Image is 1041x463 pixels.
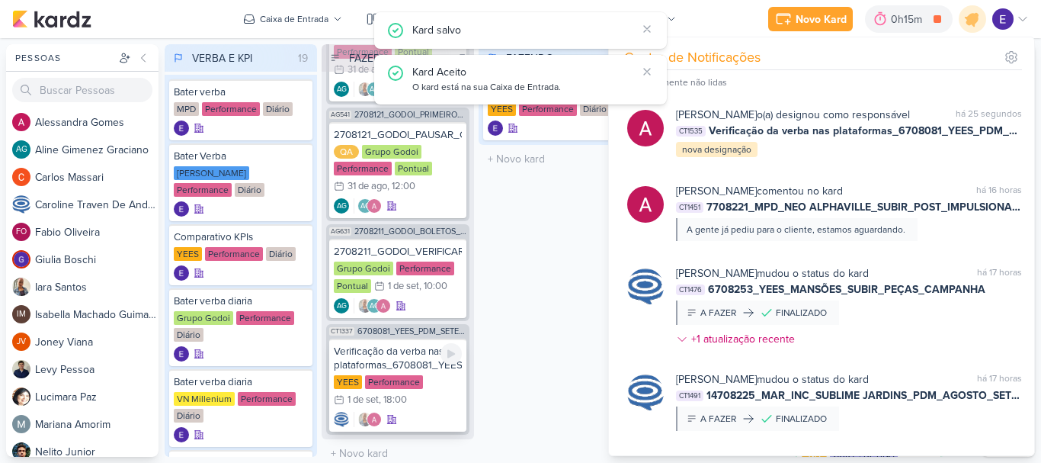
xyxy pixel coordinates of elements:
div: Diário [235,183,264,197]
div: Aline Gimenez Graciano [367,82,382,97]
div: nova designação [676,142,758,157]
img: Iara Santos [12,278,30,296]
div: VN Millenium [174,392,235,406]
p: AG [337,86,347,94]
div: A FAZER [700,412,736,426]
div: Criador(a): Eduardo Quaresma [488,121,503,136]
span: CT1535 [676,126,706,137]
div: Performance [238,392,296,406]
div: G i u l i a B o s c h i [35,252,159,268]
div: Fabio Oliveira [12,223,30,241]
div: Diário [266,247,296,261]
div: YEES [334,375,362,389]
img: Caroline Traven De Andrade [627,268,664,305]
div: FINALIZADO [776,412,827,426]
div: há 17 horas [977,265,1022,281]
img: Giulia Boschi [12,250,30,268]
div: Pontual [334,279,371,293]
div: Colaboradores: Iara Santos, Aline Gimenez Graciano, Alessandra Gomes [354,82,391,97]
img: Eduardo Quaresma [174,201,189,217]
div: Pessoas [12,51,116,65]
div: I a r a S a n t o s [35,279,159,295]
div: Aline Gimenez Graciano [334,298,349,313]
img: Nelito Junior [12,442,30,461]
button: Novo Kard [768,7,853,31]
img: Eduardo Quaresma [488,121,503,136]
span: 6708081_YEES_PDM_SETEMBRO [357,327,466,336]
p: FO [16,228,27,236]
div: Colaboradores: Iara Santos, Alessandra Gomes [354,412,382,427]
div: Performance [202,102,260,116]
div: Comparativo KPIs [174,230,308,244]
div: Performance [365,375,423,389]
div: L e v y P e s s o a [35,362,159,378]
div: mudou o status do kard [676,371,869,387]
div: Criador(a): Eduardo Quaresma [174,121,189,136]
div: somente não lidas [652,76,727,89]
p: AG [370,86,380,94]
img: Caroline Traven De Andrade [334,412,349,427]
div: há 25 segundos [956,107,1022,123]
div: Criador(a): Aline Gimenez Graciano [334,298,349,313]
div: A FAZER [700,306,736,320]
div: 1 de set [348,395,379,405]
div: YEES [174,247,202,261]
p: AG [337,203,347,211]
input: Buscar Pessoas [12,78,152,102]
div: FINALIZADO [776,306,827,320]
img: kardz.app [12,10,91,28]
span: CT1337 [329,327,354,336]
span: 14708225_MAR_INC_SUBLIME JARDINS_PDM_AGOSTO_SETEMBRO [706,387,1022,404]
img: Iara Santos [357,82,373,97]
div: Performance [396,262,454,275]
div: C a r l o s M a s s a r i [35,169,159,185]
div: Criador(a): Aline Gimenez Graciano [334,82,349,97]
div: Criador(a): Eduardo Quaresma [174,265,189,281]
span: CT1451 [676,202,703,213]
div: mudou o status do kard [676,265,869,281]
div: YEES [488,102,516,116]
img: Levy Pessoa [12,360,30,378]
div: Performance [236,311,294,325]
span: AG541 [329,111,351,119]
div: há 17 horas [977,371,1022,387]
div: Diário [174,409,203,423]
div: comentou no kard [676,183,843,199]
div: Criador(a): Eduardo Quaresma [174,201,189,217]
span: 7708221_MPD_NEO ALPHAVILLE_SUBIR_POST_IMPULSIONAMENTO_META_ADS [706,199,1022,215]
img: Lucimara Paz [12,387,30,406]
p: AG [370,303,380,310]
img: Alessandra Gomes [367,198,382,214]
b: [PERSON_NAME] [676,185,757,198]
div: Ligar relógio [440,343,462,365]
div: A l e s s a n d r a G o m e s [35,114,159,130]
div: Joney Viana [12,333,30,351]
div: Bater Verba [174,150,308,163]
div: Kard Aceito [412,64,636,80]
img: Alessandra Gomes [627,186,664,223]
div: A gente já pediu para o cliente, estamos aguardando. [687,223,905,236]
div: Colaboradores: Iara Santos, Aline Gimenez Graciano, Alessandra Gomes [354,298,391,313]
div: M a r i a n a A m o r i m [35,416,159,432]
div: Grupo Godoi [334,262,393,275]
div: Performance [334,162,392,175]
div: Kard salvo [412,21,636,38]
div: Diário [174,328,203,342]
div: 0h15m [891,11,927,27]
div: Pontual [395,162,432,175]
img: Eduardo Quaresma [174,427,189,442]
div: Verificação da verba nas plataformas_6708081_YEES_PDM_SETEMBRO [334,345,462,372]
div: 2708121_GODOI_PAUSAR_CAMPANHA_ENEM_VITAL [334,128,462,142]
div: , 18:00 [379,395,407,405]
div: 2708211_GODOI_VERIFICAR_VERBA [334,245,462,259]
div: 19 [292,50,314,66]
div: Diário [263,102,293,116]
p: JV [17,338,26,346]
div: Isabella Machado Guimarães [12,305,30,323]
div: I s a b e l l a M a c h a d o G u i m a r ã e s [35,307,159,323]
div: Aline Gimenez Graciano [367,298,382,313]
div: Diário [580,102,610,116]
div: O kard está na sua Caixa de Entrada. [412,80,636,95]
div: Aline Gimenez Graciano [334,82,349,97]
div: 1 de set [388,281,419,291]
